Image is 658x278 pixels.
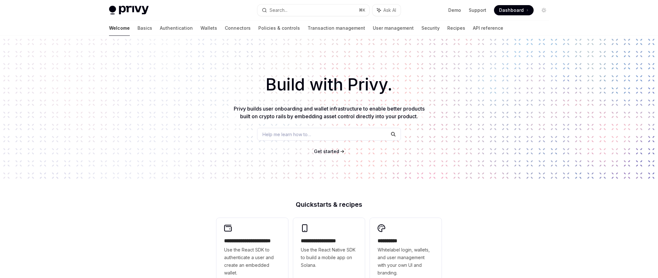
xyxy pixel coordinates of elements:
span: Help me learn how to… [262,131,311,138]
span: Ask AI [383,7,396,13]
a: User management [373,20,414,36]
a: Dashboard [494,5,534,15]
span: Dashboard [499,7,524,13]
span: ⌘ K [359,8,365,13]
a: Support [469,7,486,13]
a: Recipes [447,20,465,36]
a: Authentication [160,20,193,36]
a: Get started [314,148,339,155]
a: Policies & controls [258,20,300,36]
h1: Build with Privy. [10,72,648,97]
span: Whitelabel login, wallets, and user management with your own UI and branding. [378,246,434,277]
div: Search... [270,6,287,14]
a: Welcome [109,20,130,36]
a: Connectors [225,20,251,36]
h2: Quickstarts & recipes [216,201,442,208]
button: Ask AI [372,4,401,16]
a: Transaction management [308,20,365,36]
span: Get started [314,149,339,154]
a: Security [421,20,440,36]
span: Privy builds user onboarding and wallet infrastructure to enable better products built on crypto ... [234,105,425,120]
a: Demo [448,7,461,13]
span: Use the React Native SDK to build a mobile app on Solana. [301,246,357,269]
span: Use the React SDK to authenticate a user and create an embedded wallet. [224,246,280,277]
a: API reference [473,20,503,36]
button: Search...⌘K [257,4,369,16]
a: Wallets [200,20,217,36]
img: light logo [109,6,149,15]
button: Toggle dark mode [539,5,549,15]
a: Basics [137,20,152,36]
